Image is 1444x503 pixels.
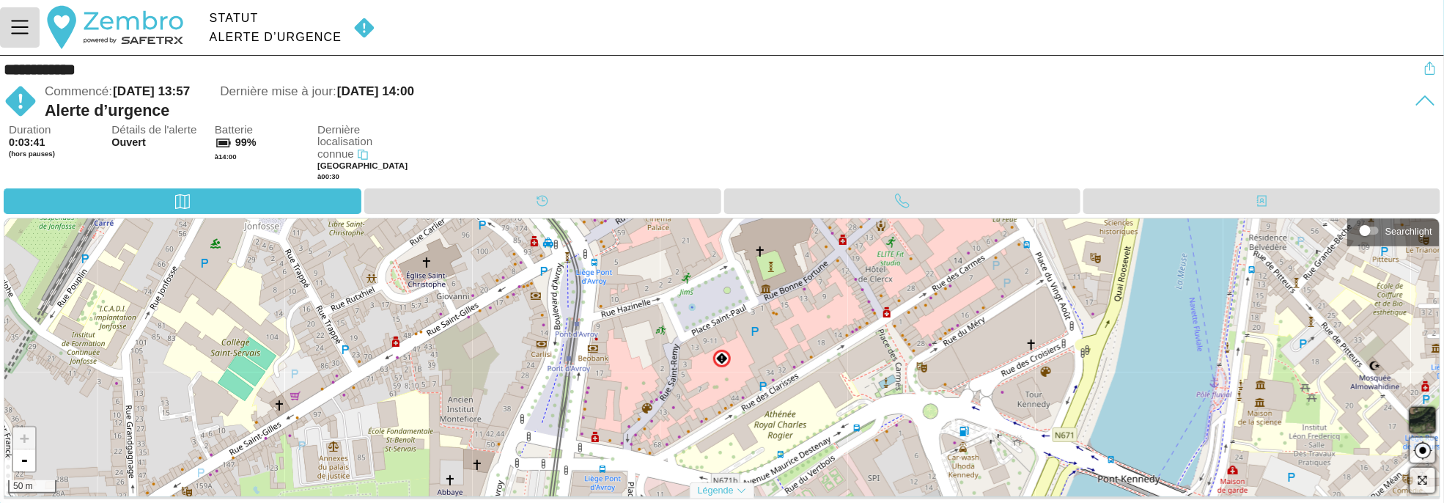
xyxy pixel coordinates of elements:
[724,188,1081,214] div: Appel
[1385,226,1432,237] div: Searchlight
[111,124,205,136] span: Détails de l'alerte
[364,188,721,214] div: Calendrier
[210,12,342,25] div: Statut
[235,136,257,148] span: 99%
[4,84,37,118] img: MANUAL.svg
[9,124,103,136] span: Duration
[210,31,342,44] div: Alerte d’urgence
[1083,188,1440,214] div: Contacts
[9,136,45,148] span: 0:03:41
[45,101,1395,120] div: Alerte d’urgence
[215,153,237,161] span: à 14:00
[4,188,361,214] div: Carte
[215,124,309,136] span: Batterie
[317,161,408,170] span: [GEOGRAPHIC_DATA]
[716,353,728,364] img: MANUAL.svg
[337,84,414,98] span: [DATE] 14:00
[13,427,35,449] a: Zoom in
[111,136,205,149] span: Ouvert
[220,84,336,98] span: Dernière mise à jour:
[347,17,381,39] img: MANUAL.svg
[1355,219,1432,241] div: Searchlight
[8,480,56,493] div: 50 m
[698,485,734,496] span: Légende
[45,84,112,98] span: Commencé:
[13,449,35,471] a: Zoom out
[113,84,190,98] span: [DATE] 13:57
[317,172,339,180] span: à 00:30
[317,123,372,160] span: Dernière localisation connue
[9,150,103,158] span: (hors pauses)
